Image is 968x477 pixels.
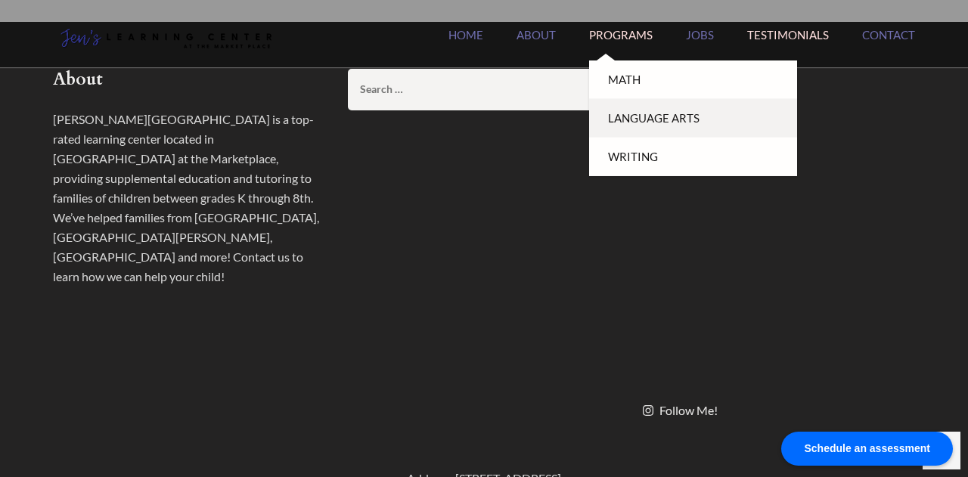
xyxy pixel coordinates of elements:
[53,69,325,89] h2: About
[830,304,915,389] img: wAAACH5BAEAAAAALAAAAAABAAEAAAICRAEAOw==
[686,28,714,60] a: Jobs
[53,17,280,62] img: Jen's Learning Center Logo Transparent
[747,28,829,60] a: Testimonials
[781,432,953,466] div: Schedule an assessment
[643,304,728,389] img: wAAACH5BAEAAAAALAAAAAABAAEAAAICRAEAOw==
[589,28,653,60] a: Programs
[589,60,797,99] a: Math
[830,206,915,292] img: wAAACH5BAEAAAAALAAAAAABAAEAAAICRAEAOw==
[736,206,821,292] img: wAAACH5BAEAAAAALAAAAAABAAEAAAICRAEAOw==
[862,28,915,60] a: Contact
[643,206,728,292] img: wAAACH5BAEAAAAALAAAAAABAAEAAAICRAEAOw==
[53,110,325,287] p: [PERSON_NAME][GEOGRAPHIC_DATA] is a top-rated learning center located in [GEOGRAPHIC_DATA] at the...
[448,28,483,60] a: Home
[643,401,718,420] a: Follow Me!
[830,110,915,195] img: wAAACH5BAEAAAAALAAAAAABAAEAAAICRAEAOw==
[736,304,821,389] img: wAAACH5BAEAAAAALAAAAAABAAEAAAICRAEAOw==
[517,28,556,60] a: About
[589,99,797,138] a: Language Arts
[589,138,797,176] a: Writing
